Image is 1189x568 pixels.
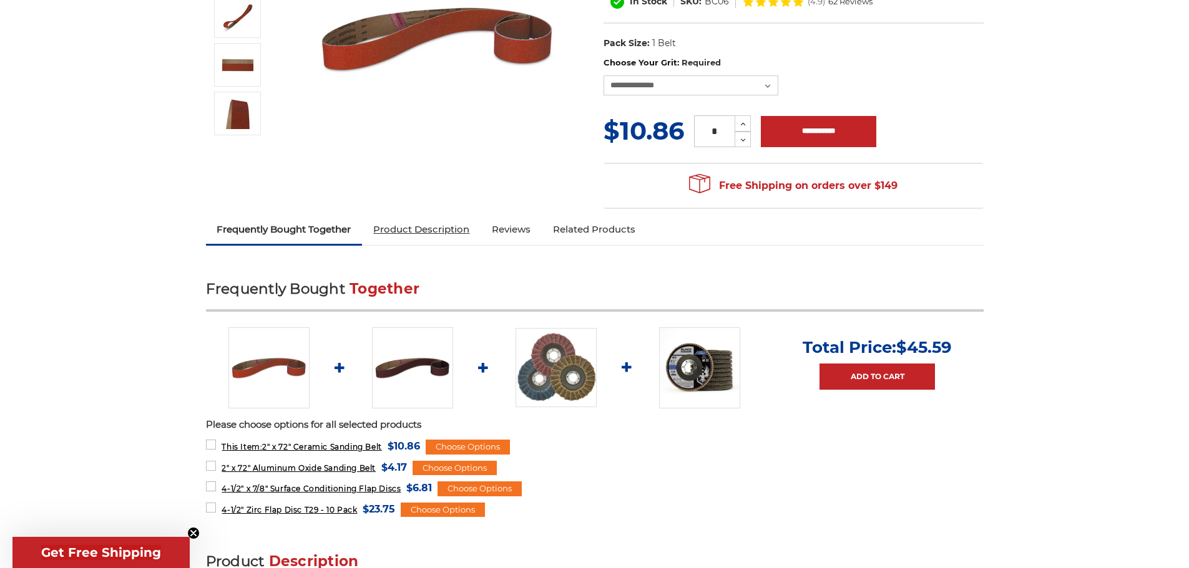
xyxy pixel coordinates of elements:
[682,57,721,67] small: Required
[222,442,262,451] strong: This Item:
[222,484,401,493] span: 4-1/2" x 7/8" Surface Conditioning Flap Discs
[206,280,345,297] span: Frequently Bought
[604,37,650,50] dt: Pack Size:
[206,216,363,243] a: Frequently Bought Together
[481,216,542,243] a: Reviews
[803,337,952,357] p: Total Price:
[401,503,485,517] div: Choose Options
[187,527,200,539] button: Close teaser
[438,481,522,496] div: Choose Options
[381,459,407,476] span: $4.17
[820,363,935,390] a: Add to Cart
[689,173,898,198] span: Free Shipping on orders over $149
[222,442,381,451] span: 2" x 72" Ceramic Sanding Belt
[350,280,419,297] span: Together
[388,438,420,455] span: $10.86
[362,216,481,243] a: Product Description
[206,418,984,432] p: Please choose options for all selected products
[363,501,395,517] span: $23.75
[542,216,647,243] a: Related Products
[222,49,253,80] img: 2" x 72" Cer Sanding Belt
[222,505,357,514] span: 4-1/2" Zirc Flap Disc T29 - 10 Pack
[604,115,684,146] span: $10.86
[406,479,432,496] span: $6.81
[426,440,510,455] div: Choose Options
[222,463,376,473] span: 2" x 72" Aluminum Oxide Sanding Belt
[12,537,190,568] div: Get Free ShippingClose teaser
[604,57,984,69] label: Choose Your Grit:
[222,1,253,32] img: 2" x 72" Ceramic Sanding Belt
[41,545,161,560] span: Get Free Shipping
[896,337,952,357] span: $45.59
[228,327,310,408] img: 2" x 72" Ceramic Pipe Sanding Belt
[652,37,676,50] dd: 1 Belt
[413,461,497,476] div: Choose Options
[222,98,253,129] img: 2" x 72" - Ceramic Sanding Belt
